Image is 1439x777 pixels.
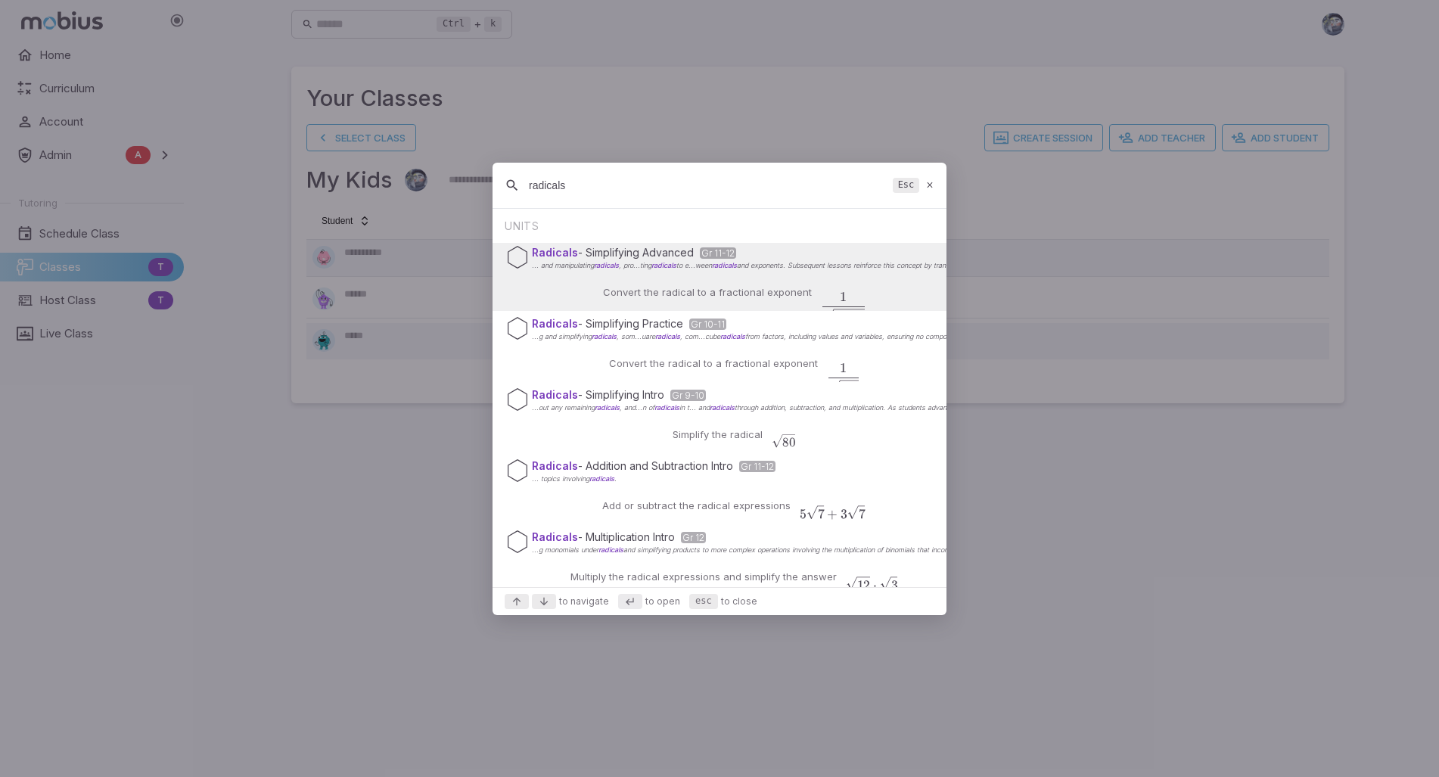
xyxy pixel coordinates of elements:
span: ​ [859,380,860,393]
span: ... topics involving [532,474,614,483]
span: , som...uare [617,332,680,340]
span: ​ [870,577,872,589]
span: radicals [589,474,614,483]
span: radicals [712,261,737,269]
span: Gr 11-12 [739,461,775,472]
span: radicals [720,332,745,340]
span: 1 [840,289,847,305]
span: radicals [594,261,619,269]
span: + [828,506,838,522]
p: Convert the radical to a fractional exponent [609,356,818,371]
div: Suggestions [493,210,946,586]
span: ...g and simplifying [532,332,617,340]
span: , com...cube [680,332,745,340]
span: Radicals [532,388,578,401]
kbd: esc [689,594,718,609]
span: ​ [795,434,797,446]
span: ​ [897,577,899,589]
span: to navigate [559,595,609,608]
span: 1 [840,360,847,376]
span: in t... and [679,403,735,412]
p: - Addition and Subtraction Intro [532,458,775,474]
span: , and...n of [620,403,679,412]
p: . [532,475,775,483]
span: radicals [598,545,623,554]
span: ​ [825,505,826,518]
span: ... and manipulating [532,261,619,269]
p: Convert the radical to a fractional exponent [603,285,812,300]
span: , pro...ting [619,261,676,269]
span: ...out any remaining [532,403,620,412]
span: 5 [800,506,807,522]
span: radicals [651,261,676,269]
span: Gr 11-12 [700,247,736,259]
span: ...g monomials under [532,545,623,554]
kbd: Esc [893,178,918,193]
span: ​ [865,292,866,310]
span: ​ [859,363,860,381]
span: ​ [866,505,867,518]
span: Radicals [532,246,578,259]
p: Multiply the radical expressions and simplify the answer [570,570,837,585]
span: Gr 12 [681,532,706,543]
span: to open [645,595,680,608]
div: UNITS [493,210,946,240]
span: radicals [595,403,620,412]
span: radicals [592,332,617,340]
span: radicals [710,403,735,412]
span: ⋅ [873,577,877,592]
span: Gr 9-10 [670,390,706,401]
p: Add or subtract the radical expressions [602,499,791,514]
span: Radicals [532,317,578,330]
span: Gr 10-11 [689,319,726,330]
p: Simplify the radical [673,427,763,443]
span: 3 [841,506,847,522]
span: ​ [865,309,866,322]
span: radicals [654,403,679,412]
span: radicals [655,332,680,340]
span: to e...ween [676,261,737,269]
span: Radicals [532,459,578,472]
span: to close [721,595,757,608]
span: Radicals [532,530,578,543]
